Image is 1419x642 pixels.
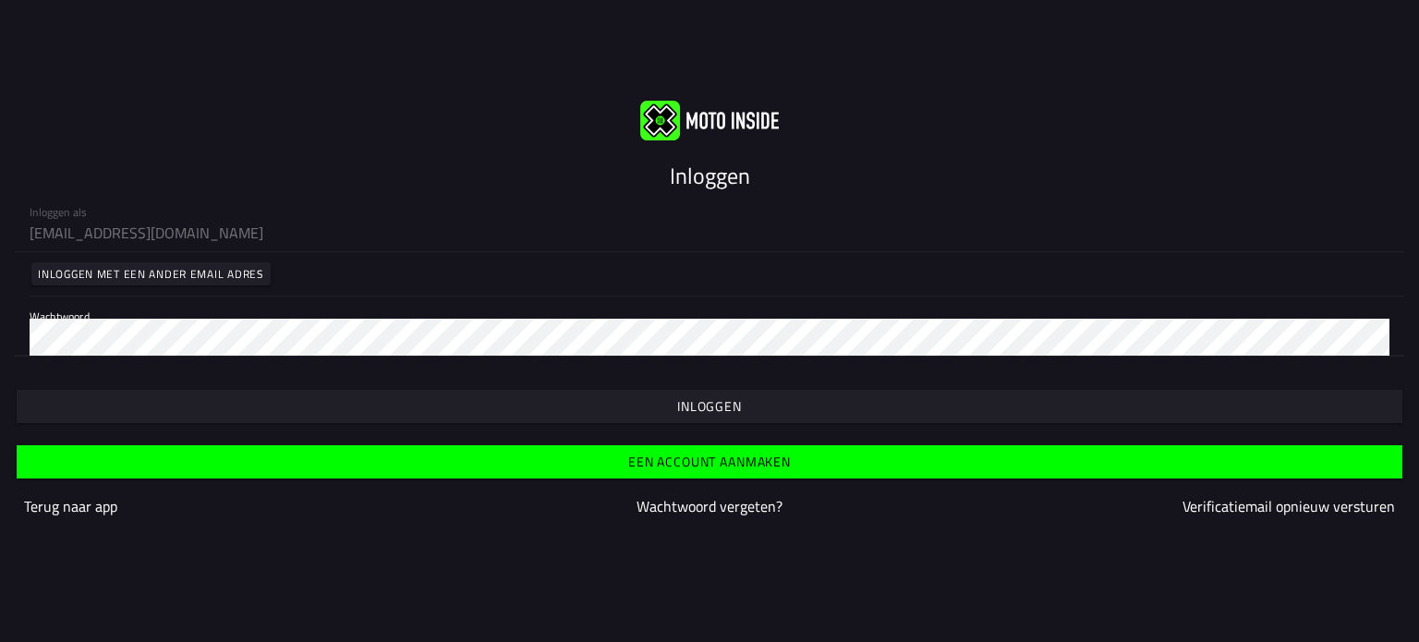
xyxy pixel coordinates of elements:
[670,159,750,192] ion-text: Inloggen
[17,445,1402,478] ion-button: Een account aanmaken
[31,262,271,285] ion-button: Inloggen met een ander email adres
[1182,495,1395,517] a: Verificatiemail opnieuw versturen
[677,400,742,413] ion-text: Inloggen
[637,495,782,517] a: Wachtwoord vergeten?
[24,495,117,517] a: Terug naar app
